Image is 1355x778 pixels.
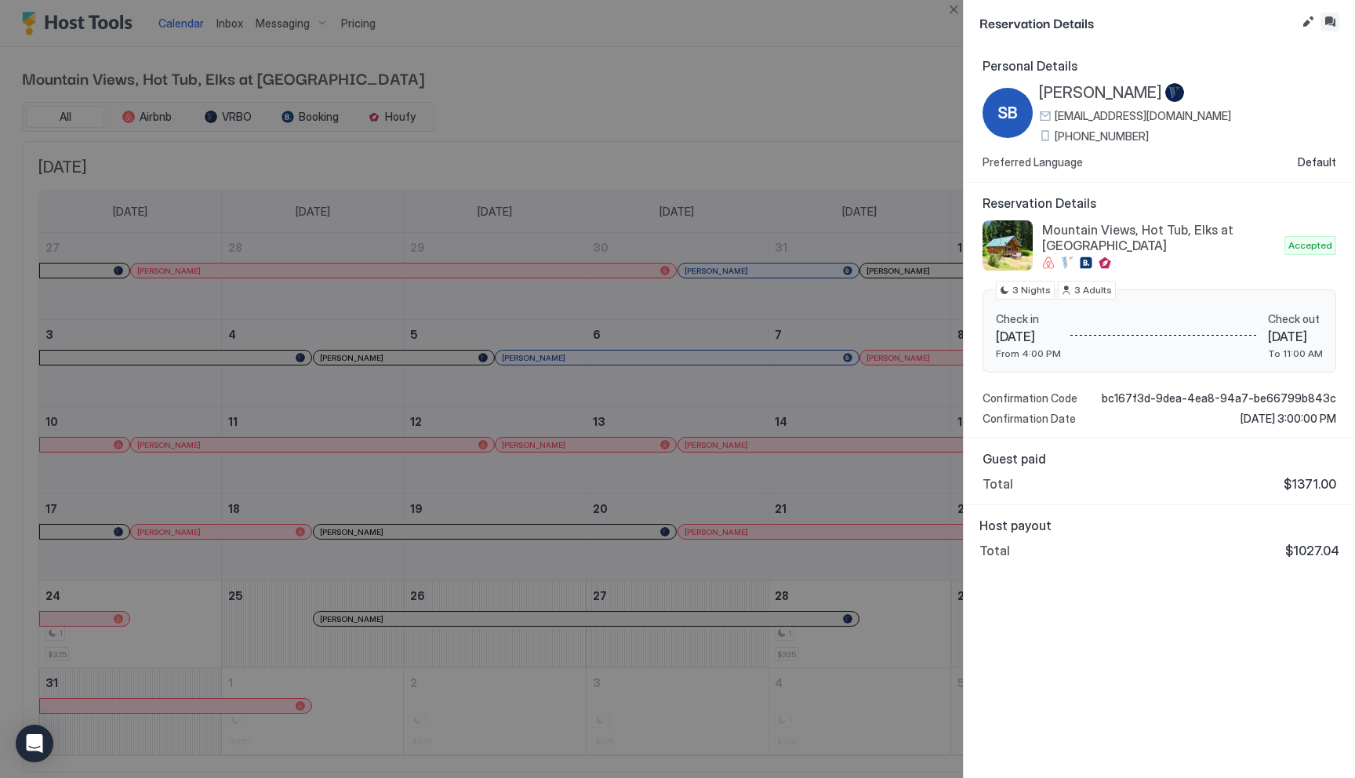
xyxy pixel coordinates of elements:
[1268,329,1323,344] span: [DATE]
[1102,391,1336,405] span: bc167f3d-9dea-4ea8-94a7-be66799b843c
[979,518,1339,533] span: Host payout
[1055,129,1149,144] span: [PHONE_NUMBER]
[983,58,1336,74] span: Personal Details
[983,412,1076,426] span: Confirmation Date
[1074,283,1112,297] span: 3 Adults
[1012,283,1051,297] span: 3 Nights
[1241,412,1336,426] span: [DATE] 3:00:00 PM
[996,329,1061,344] span: [DATE]
[1320,13,1339,31] button: Inbox
[1288,238,1332,253] span: Accepted
[983,476,1013,492] span: Total
[1285,543,1339,558] span: $1027.04
[996,312,1061,326] span: Check in
[16,725,53,762] div: Open Intercom Messenger
[1055,109,1231,123] span: [EMAIL_ADDRESS][DOMAIN_NAME]
[997,101,1018,125] span: SB
[983,155,1083,169] span: Preferred Language
[1039,83,1162,103] span: [PERSON_NAME]
[983,195,1336,211] span: Reservation Details
[979,543,1010,558] span: Total
[1299,13,1317,31] button: Edit reservation
[1284,476,1336,492] span: $1371.00
[1268,312,1323,326] span: Check out
[983,220,1033,271] div: listing image
[996,347,1061,359] span: From 4:00 PM
[1298,155,1336,169] span: Default
[1268,347,1323,359] span: To 11:00 AM
[983,451,1336,467] span: Guest paid
[1042,222,1278,253] span: Mountain Views, Hot Tub, Elks at [GEOGRAPHIC_DATA]
[983,391,1077,405] span: Confirmation Code
[979,13,1295,32] span: Reservation Details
